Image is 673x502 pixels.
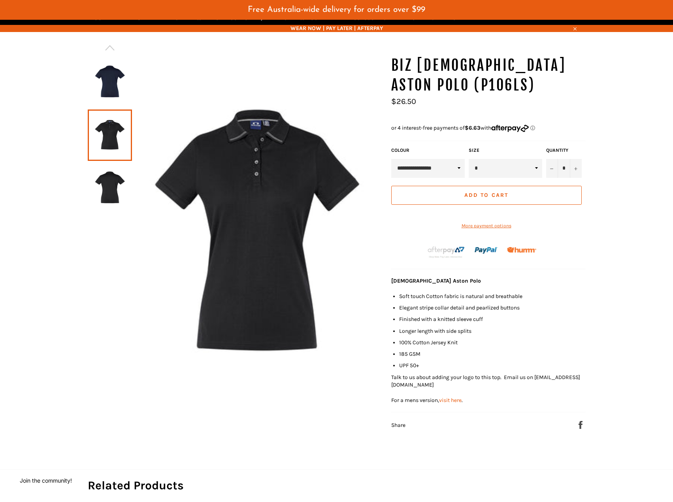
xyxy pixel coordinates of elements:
[92,60,128,104] img: BIZ P106LS Ladies Aston Polo - Workin Gear
[507,247,536,253] img: Humm_core_logo_RGB-01_300x60px_small_195d8312-4386-4de7-b182-0ef9b6303a37.png
[469,147,542,154] label: Size
[132,56,383,411] img: BIZ P106LS Ladies Aston Polo - Workin Gear
[391,147,465,154] label: COLOUR
[391,97,416,106] span: $26.50
[391,422,405,428] span: Share
[399,350,586,358] div: 185 GSM
[439,397,462,404] a: visit here
[399,304,586,311] li: Elegant stripe collar detail and pearlized buttons
[391,186,582,205] button: Add to Cart
[391,277,481,284] strong: [DEMOGRAPHIC_DATA] Aston Polo
[20,477,72,484] button: Join the community!
[399,327,586,335] li: Longer length with side splits
[570,159,582,178] button: Increase item quantity by one
[248,6,425,14] span: Free Australia-wide delivery for orders over $99
[546,159,558,178] button: Reduce item quantity by one
[464,192,508,198] span: Add to Cart
[427,245,466,259] img: Afterpay-Logo-on-dark-bg_large.png
[399,339,586,346] div: 100% Cotton Jersey Knit
[475,239,498,262] img: paypal.png
[88,477,586,494] h2: Related Products
[391,56,586,95] h1: BIZ [DEMOGRAPHIC_DATA] Aston Polo (P106LS)
[399,362,586,369] div: UPF 50+
[391,223,582,229] a: More payment options
[391,396,586,404] p: For a mens version, .
[92,166,128,210] img: BIZ P106LS Ladies Aston Polo - Workin Gear
[391,374,586,389] p: Talk to us about adding your logo to this top. Email us on [EMAIL_ADDRESS][DOMAIN_NAME]
[546,147,582,154] label: Quantity
[88,25,586,32] span: WEAR NOW | PAY LATER | AFTERPAY
[399,315,586,323] li: Finished with a knitted sleeve cuff
[399,293,586,300] li: Soft touch Cotton fabric is natural and breathable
